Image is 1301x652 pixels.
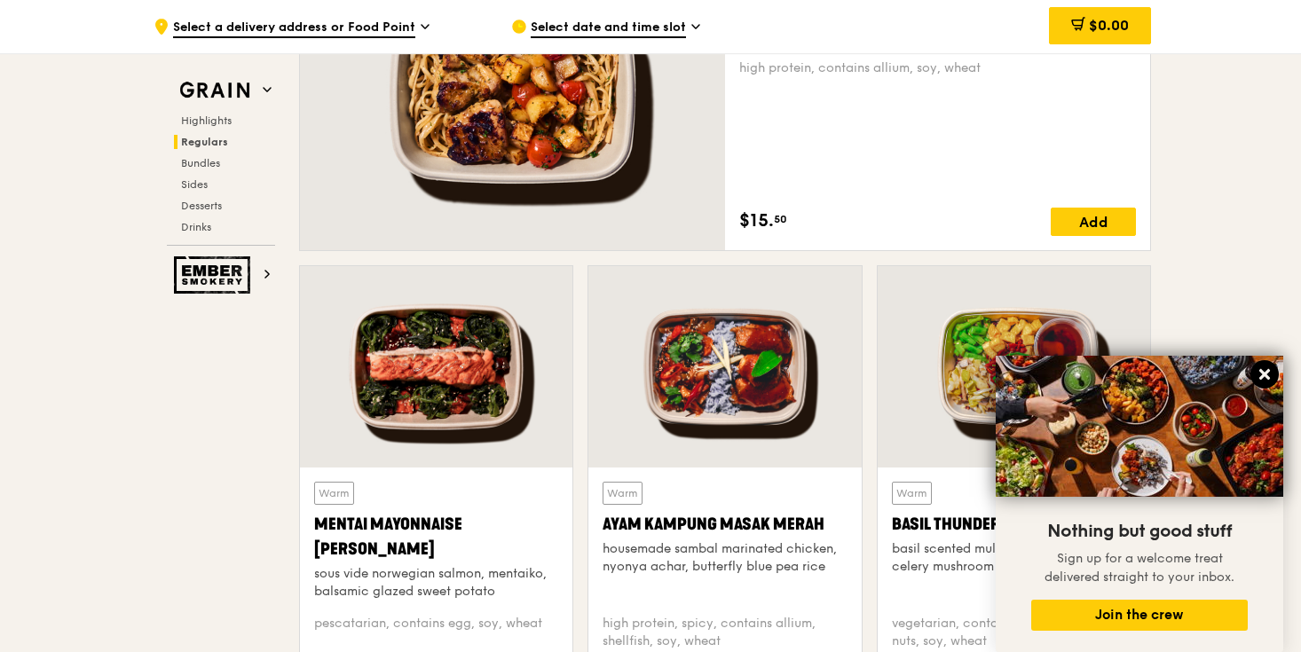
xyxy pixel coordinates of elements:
[314,482,354,505] div: Warm
[603,482,643,505] div: Warm
[314,512,558,562] div: Mentai Mayonnaise [PERSON_NAME]
[1031,600,1248,631] button: Join the crew
[603,615,847,650] div: high protein, spicy, contains allium, shellfish, soy, wheat
[774,212,787,226] span: 50
[314,615,558,650] div: pescatarian, contains egg, soy, wheat
[181,221,211,233] span: Drinks
[892,512,1136,537] div: Basil Thunder Tea Rice
[892,540,1136,576] div: basil scented multigrain rice, braised celery mushroom cabbage, hanjuku egg
[1047,521,1232,542] span: Nothing but good stuff
[603,512,847,537] div: Ayam Kampung Masak Merah
[1045,551,1234,585] span: Sign up for a welcome treat delivered straight to your inbox.
[603,540,847,576] div: housemade sambal marinated chicken, nyonya achar, butterfly blue pea rice
[996,356,1283,497] img: DSC07876-Edit02-Large.jpeg
[739,208,774,234] span: $15.
[892,482,932,505] div: Warm
[181,200,222,212] span: Desserts
[892,615,1136,650] div: vegetarian, contains allium, barley, egg, nuts, soy, wheat
[174,256,256,294] img: Ember Smokery web logo
[181,157,220,169] span: Bundles
[181,114,232,127] span: Highlights
[1089,17,1129,34] span: $0.00
[173,19,415,38] span: Select a delivery address or Food Point
[1250,360,1279,389] button: Close
[181,136,228,148] span: Regulars
[174,75,256,106] img: Grain web logo
[181,178,208,191] span: Sides
[1051,208,1136,236] div: Add
[739,59,1136,77] div: high protein, contains allium, soy, wheat
[314,565,558,601] div: sous vide norwegian salmon, mentaiko, balsamic glazed sweet potato
[531,19,686,38] span: Select date and time slot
